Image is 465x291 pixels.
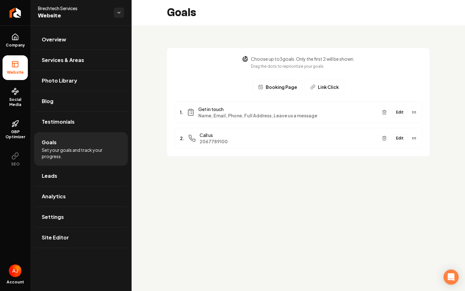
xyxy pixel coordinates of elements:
span: Blog [42,97,53,105]
h2: Goals [167,6,196,19]
a: Blog [34,91,128,111]
a: Overview [34,29,128,50]
span: Goals [42,139,57,146]
span: Website [38,11,109,20]
a: Site Editor [34,227,128,248]
span: Set your goals and track your progress. [42,147,120,159]
a: Photo Library [34,71,128,91]
a: GBP Optimizer [3,115,28,145]
a: Analytics [34,186,128,207]
span: Booking Page [266,84,297,90]
span: Social Media [3,97,28,107]
span: Photo Library [42,77,77,84]
span: Analytics [42,193,66,200]
button: Booking Page [253,80,302,94]
span: Call us [200,132,377,138]
span: Account [7,280,24,285]
span: GBP Optimizer [3,129,28,139]
div: Open Intercom Messenger [443,269,459,285]
img: Rebolt Logo [9,8,21,18]
span: Link Click [318,84,339,90]
span: SEO [9,162,22,167]
span: 2067789100 [200,138,377,145]
span: Testimonials [42,118,75,126]
span: Website [4,70,26,75]
a: Services & Areas [34,50,128,70]
span: Leads [42,172,57,180]
button: Edit [392,134,408,142]
li: 2.Call us2067789100Edit [175,128,422,149]
button: SEO [3,147,28,172]
a: Company [3,28,28,53]
a: Settings [34,207,128,227]
a: Social Media [3,83,28,112]
span: Name, Email, Phone, Full Address, Leave us a message [198,112,377,119]
span: Overview [42,36,66,43]
p: Drag the dots to reprioritize your goals [251,63,355,70]
button: Open user button [9,264,22,277]
li: 1.Get in touchName, Email, Phone, Full Address, Leave us a messageEdit [175,102,422,123]
span: Brechtech Services [38,5,109,11]
span: 2. [180,135,184,141]
img: Austin Jellison [9,264,22,277]
span: 1. [180,109,183,115]
button: Link Click [305,80,344,94]
span: Settings [42,213,64,221]
a: Testimonials [34,112,128,132]
span: Site Editor [42,234,69,241]
span: Company [3,43,28,48]
a: Leads [34,166,128,186]
span: Get in touch [198,106,377,112]
span: Services & Areas [42,56,84,64]
p: Choose up to 3 goals. Only the first 2 will be shown. [251,56,355,62]
button: Edit [392,108,408,116]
